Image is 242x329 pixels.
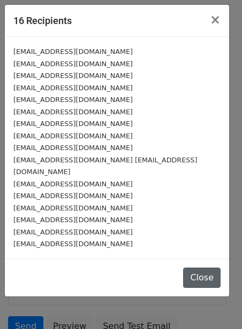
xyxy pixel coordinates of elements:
[13,216,133,224] small: [EMAIL_ADDRESS][DOMAIN_NAME]
[13,132,133,140] small: [EMAIL_ADDRESS][DOMAIN_NAME]
[13,144,133,152] small: [EMAIL_ADDRESS][DOMAIN_NAME]
[13,60,133,68] small: [EMAIL_ADDRESS][DOMAIN_NAME]
[210,12,221,27] span: ×
[183,268,221,288] button: Close
[13,48,133,56] small: [EMAIL_ADDRESS][DOMAIN_NAME]
[13,180,133,188] small: [EMAIL_ADDRESS][DOMAIN_NAME]
[13,72,133,80] small: [EMAIL_ADDRESS][DOMAIN_NAME]
[13,156,197,176] small: [EMAIL_ADDRESS][DOMAIN_NAME] [EMAIL_ADDRESS][DOMAIN_NAME]
[13,228,133,236] small: [EMAIL_ADDRESS][DOMAIN_NAME]
[13,108,133,116] small: [EMAIL_ADDRESS][DOMAIN_NAME]
[188,278,242,329] iframe: Chat Widget
[13,120,133,128] small: [EMAIL_ADDRESS][DOMAIN_NAME]
[13,96,133,104] small: [EMAIL_ADDRESS][DOMAIN_NAME]
[13,13,72,28] h5: 16 Recipients
[13,192,133,200] small: [EMAIL_ADDRESS][DOMAIN_NAME]
[13,204,133,212] small: [EMAIL_ADDRESS][DOMAIN_NAME]
[13,84,133,92] small: [EMAIL_ADDRESS][DOMAIN_NAME]
[13,240,133,248] small: [EMAIL_ADDRESS][DOMAIN_NAME]
[201,5,229,35] button: Close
